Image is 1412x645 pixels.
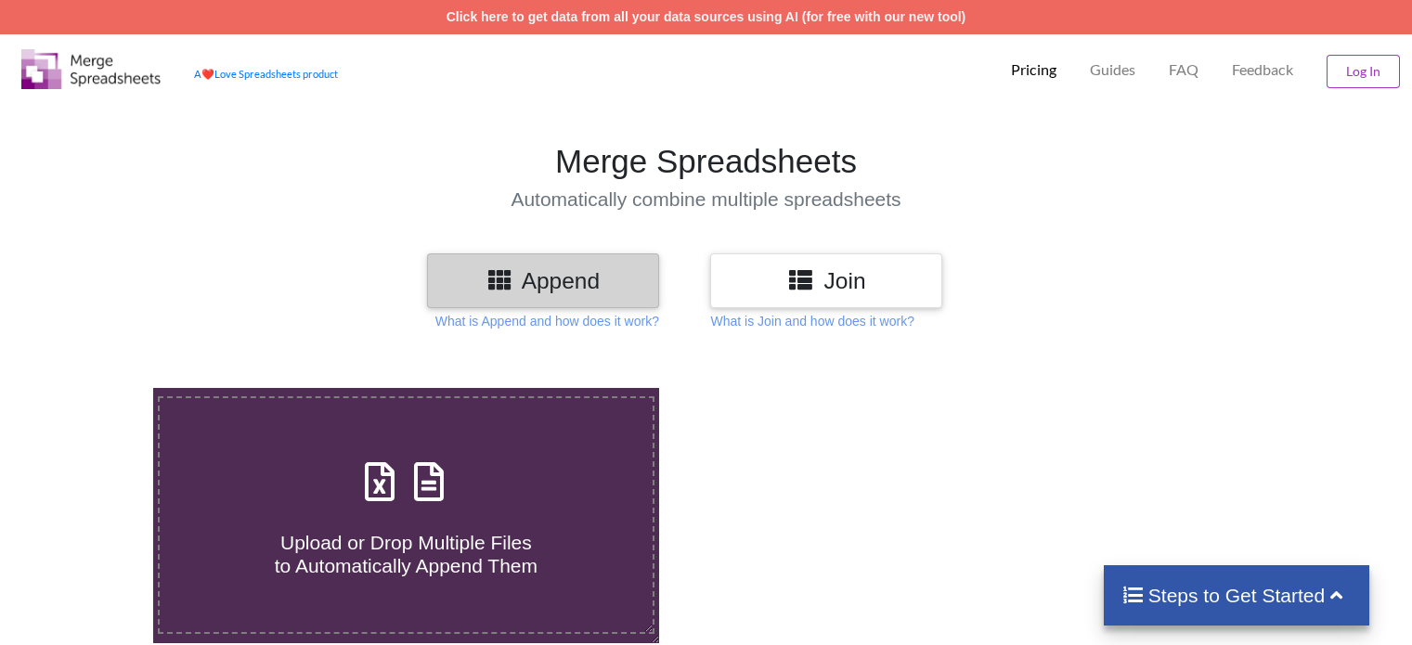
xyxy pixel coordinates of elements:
p: Pricing [1011,60,1056,80]
span: Feedback [1232,62,1293,77]
a: AheartLove Spreadsheets product [194,68,338,80]
span: heart [201,68,214,80]
h3: Append [441,267,645,294]
img: Logo.png [21,49,161,89]
span: Upload or Drop Multiple Files to Automatically Append Them [275,532,538,576]
h4: Steps to Get Started [1122,584,1352,607]
p: Guides [1090,60,1135,80]
p: FAQ [1169,60,1198,80]
a: Click here to get data from all your data sources using AI (for free with our new tool) [447,9,966,24]
p: What is Append and how does it work? [435,312,659,330]
button: Log In [1327,55,1400,88]
h3: Join [724,267,928,294]
p: What is Join and how does it work? [710,312,913,330]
